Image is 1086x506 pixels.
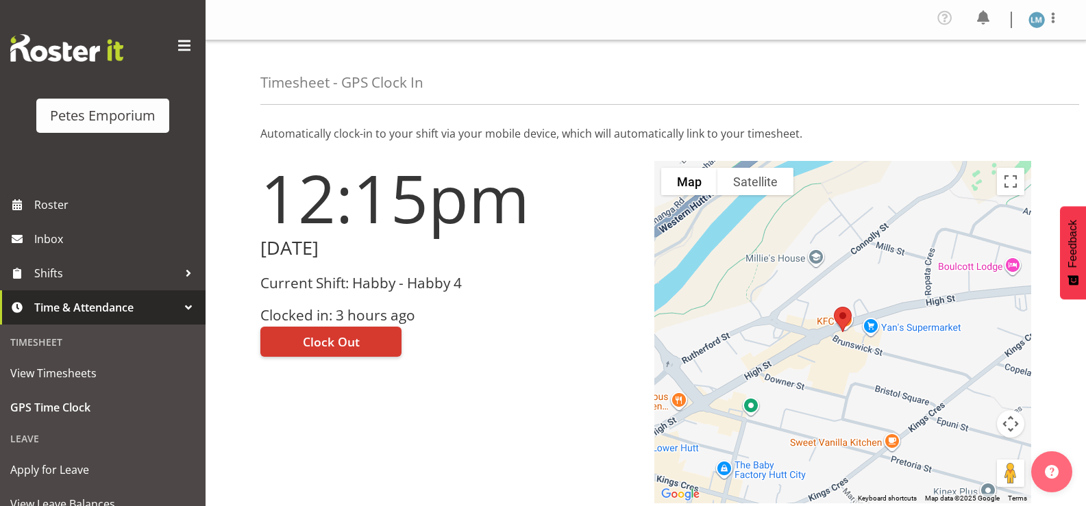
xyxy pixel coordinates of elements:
div: Leave [3,425,202,453]
span: Inbox [34,229,199,249]
button: Show street map [661,168,717,195]
span: Roster [34,194,199,215]
span: Clock Out [303,333,360,351]
div: Petes Emporium [50,105,156,126]
img: Rosterit website logo [10,34,123,62]
p: Automatically clock-in to your shift via your mobile device, which will automatically link to you... [260,125,1031,142]
span: Map data ©2025 Google [925,494,1000,502]
img: lianne-morete5410.jpg [1028,12,1045,28]
img: help-xxl-2.png [1045,465,1059,479]
img: Google [658,485,703,503]
span: GPS Time Clock [10,397,195,418]
button: Clock Out [260,327,402,357]
h1: 12:15pm [260,161,638,235]
button: Keyboard shortcuts [858,494,917,503]
h3: Current Shift: Habby - Habby 4 [260,275,638,291]
a: Terms (opens in new tab) [1008,494,1027,502]
h2: [DATE] [260,238,638,259]
button: Show satellite imagery [717,168,793,195]
div: Timesheet [3,328,202,356]
span: View Timesheets [10,363,195,383]
span: Feedback [1067,220,1079,268]
button: Toggle fullscreen view [997,168,1024,195]
h3: Clocked in: 3 hours ago [260,307,638,323]
button: Drag Pegman onto the map to open Street View [997,459,1024,487]
span: Shifts [34,263,178,283]
span: Time & Attendance [34,297,178,318]
button: Map camera controls [997,410,1024,438]
a: Open this area in Google Maps (opens a new window) [658,485,703,503]
h4: Timesheet - GPS Clock In [260,75,423,90]
span: Apply for Leave [10,459,195,480]
a: View Timesheets [3,356,202,390]
a: GPS Time Clock [3,390,202,425]
button: Feedback - Show survey [1060,206,1086,299]
a: Apply for Leave [3,453,202,487]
